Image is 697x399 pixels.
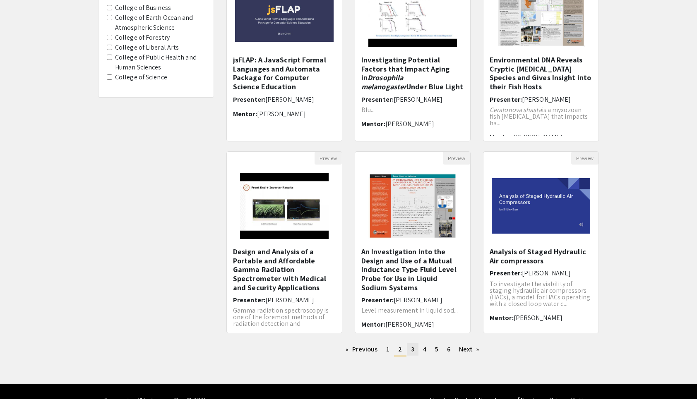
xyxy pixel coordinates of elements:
span: 1 [386,345,389,354]
span: Blu... [361,105,375,114]
h5: Environmental DNA Reveals Cryptic [MEDICAL_DATA] Species and Gives Insight into their Fish Hosts [490,55,592,91]
ul: Pagination [226,343,599,356]
button: Preview [443,152,470,165]
button: Preview [571,152,598,165]
iframe: Chat [6,362,35,393]
span: Mentor: [490,313,514,322]
img: <p>Analysis of Staged Hydraulic Air compressors</p> [483,170,598,242]
a: Next page [455,343,483,356]
div: Open Presentation <p>Analysis of Staged Hydraulic Air compressors</p> [483,151,599,333]
h6: Presenter: [361,296,464,304]
a: Previous page [341,343,382,356]
h5: Design and Analysis of a Portable and Affordable Gamma Radiation Spectrometer with Medical and Se... [233,247,336,292]
span: [PERSON_NAME] [257,110,306,118]
h6: Presenter: [233,96,336,103]
p: Level measurement in liquid sod... [361,307,464,314]
label: College of Forestry [115,33,170,43]
label: College of Business [115,3,171,13]
h5: jsFLAP: A JavaScript Formal Languages and Automata Package for Computer Science Education [233,55,336,91]
label: College of Liberal Arts [115,43,179,53]
span: [PERSON_NAME] [265,95,314,104]
div: Open Presentation <p class="ql-align-center">An Investigation into the Design and Use of a Mutual... [355,151,471,333]
h6: Presenter: [233,296,336,304]
h6: Presenter: [490,269,592,277]
span: Mentor: [361,119,385,128]
span: 5 [435,345,438,354]
label: College of Science [115,72,167,82]
span: 3 [411,345,414,354]
span: [PERSON_NAME] [514,313,562,322]
p: Gamma radiation spectroscopy is one of the foremost methods of radiation detection and identifica... [233,307,336,340]
div: Open Presentation <p>Design and Analysis of a Portable and Affordable Gamma Radiation Spectromete... [226,151,342,333]
span: [PERSON_NAME] [265,296,314,304]
h5: An Investigation into the Design and Use of a Mutual Inductance Type Fluid Level Probe for Use in... [361,247,464,292]
span: [PERSON_NAME] [522,269,571,277]
h5: Analysis of Staged Hydraulic Air compressors [490,247,592,265]
label: College of Public Health and Human Sciences [115,53,205,72]
span: [PERSON_NAME] [394,95,442,104]
span: 2 [398,345,402,354]
span: [PERSON_NAME] [385,320,434,329]
span: is a myxozoan fish [MEDICAL_DATA] that impacts ha... [490,105,588,127]
h6: Presenter: [490,96,592,103]
img: <p>Design and Analysis of a Portable and Affordable Gamma Radiation Spectrometer with Medical and... [232,165,336,247]
span: [PERSON_NAME] [385,119,434,128]
span: Mentor: [233,110,257,118]
em: Drosophila melanogaster [361,73,406,91]
span: [PERSON_NAME] [514,133,562,141]
h5: Investigating Potential Factors that Impact Aging in Under Blue Light [361,55,464,91]
em: Ceratonova shasta [490,105,542,114]
span: 6 [447,345,450,354]
h6: Presenter: [361,96,464,103]
p: To investigate the viability of staging hydraulic air compressors (HACs), a model for HACs operat... [490,281,592,307]
label: College of Earth Ocean and Atmospheric Science [115,13,205,33]
span: [PERSON_NAME] [522,95,571,104]
span: Mentor: [361,320,385,329]
span: Mentor: [490,133,514,141]
img: <p class="ql-align-center">An Investigation into the Design and Use of a Mutual Inductance Type F... [360,165,465,247]
button: Preview [315,152,342,165]
span: [PERSON_NAME] [394,296,442,304]
span: 4 [423,345,426,354]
